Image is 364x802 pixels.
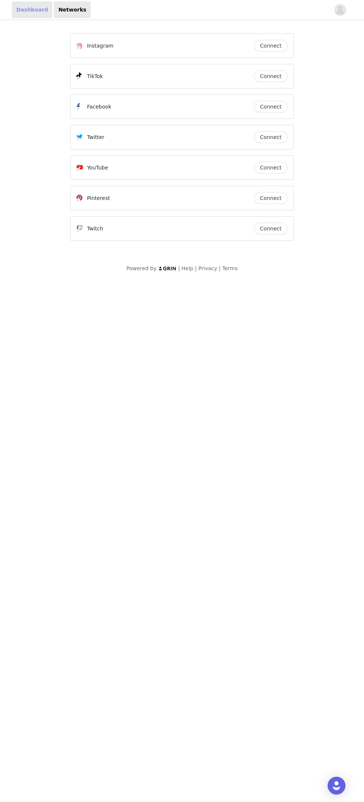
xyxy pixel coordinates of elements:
a: Networks [54,1,91,18]
p: TikTok [87,72,103,80]
p: Twitter [87,133,104,141]
p: Twitch [87,225,103,233]
a: Terms [222,265,237,271]
a: Dashboard [12,1,52,18]
p: YouTube [87,164,108,172]
span: | [178,265,180,271]
img: Instagram Icon [77,43,82,49]
span: | [195,265,197,271]
a: Help [182,265,194,271]
button: Connect [254,192,287,204]
button: Connect [254,40,287,52]
span: Powered by [126,265,156,271]
button: Connect [254,70,287,82]
div: avatar [337,4,344,16]
div: Open Intercom Messenger [328,777,345,795]
a: Privacy [198,265,217,271]
span: | [219,265,221,271]
button: Connect [254,223,287,235]
p: Facebook [87,103,111,111]
button: Connect [254,162,287,174]
button: Connect [254,131,287,143]
button: Connect [254,101,287,113]
p: Pinterest [87,194,110,202]
p: Instagram [87,42,113,50]
img: logo [158,266,177,271]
